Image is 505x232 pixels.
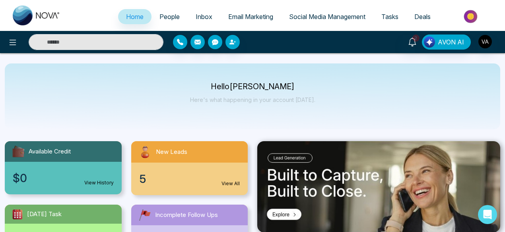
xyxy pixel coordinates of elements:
[221,180,240,187] a: View All
[190,96,315,103] p: Here's what happening in your account [DATE].
[373,9,406,24] a: Tasks
[13,170,27,186] span: $0
[11,208,24,220] img: todayTask.svg
[424,36,435,48] img: Lead Flow
[381,13,398,21] span: Tasks
[156,148,187,157] span: New Leads
[155,211,218,220] span: Incomplete Follow Ups
[406,9,439,24] a: Deals
[126,141,253,195] a: New Leads5View All
[438,37,464,47] span: AVON AI
[412,35,420,42] span: 2
[281,9,373,24] a: Social Media Management
[414,13,431,21] span: Deals
[118,9,151,24] a: Home
[13,6,60,25] img: Nova CRM Logo
[84,179,114,186] a: View History
[139,171,146,187] span: 5
[422,35,471,50] button: AVON AI
[443,8,500,25] img: Market-place.gif
[478,205,497,224] div: Open Intercom Messenger
[29,147,71,156] span: Available Credit
[11,144,25,159] img: availableCredit.svg
[289,13,365,21] span: Social Media Management
[478,35,492,48] img: User Avatar
[159,13,180,21] span: People
[138,144,153,159] img: newLeads.svg
[151,9,188,24] a: People
[126,13,144,21] span: Home
[220,9,281,24] a: Email Marketing
[196,13,212,21] span: Inbox
[27,210,62,219] span: [DATE] Task
[138,208,152,222] img: followUps.svg
[190,83,315,90] p: Hello [PERSON_NAME]
[188,9,220,24] a: Inbox
[403,35,422,48] a: 2
[228,13,273,21] span: Email Marketing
